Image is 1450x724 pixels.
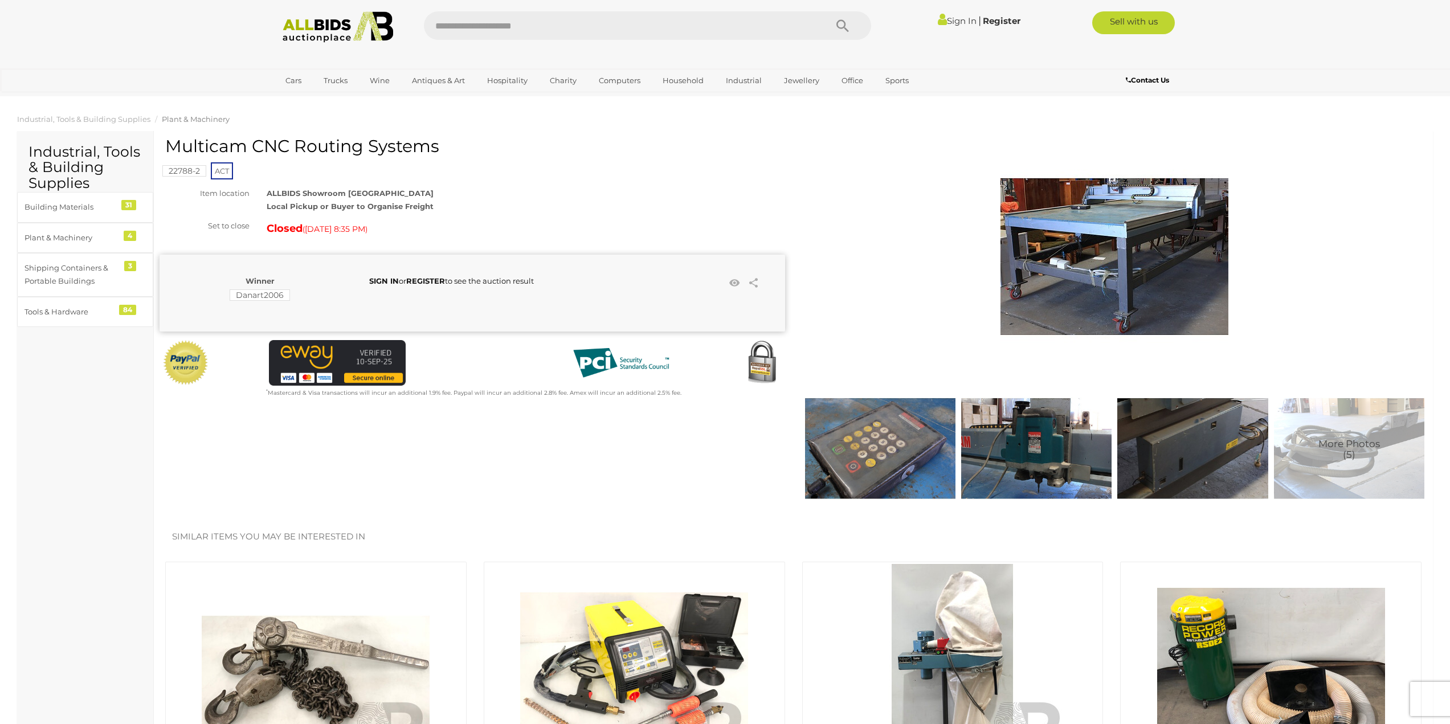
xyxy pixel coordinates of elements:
img: eWAY Payment Gateway [269,340,406,386]
small: Mastercard & Visa transactions will incur an additional 1.9% fee. Paypal will incur an additional... [266,389,681,396]
mark: Danart2006 [230,289,290,301]
img: Multicam CNC Routing Systems [961,373,1112,523]
b: Contact Us [1126,76,1169,84]
a: REGISTER [406,276,445,285]
span: More Photos (5) [1318,439,1380,460]
div: Shipping Containers & Portable Buildings [24,261,119,288]
a: Building Materials 31 [17,192,153,222]
span: ( ) [303,224,367,234]
a: Charity [542,71,584,90]
a: Cars [278,71,309,90]
img: Official PayPal Seal [162,340,209,386]
mark: 22788-2 [162,165,206,177]
a: Plant & Machinery [162,114,230,124]
button: Search [814,11,871,40]
a: Shipping Containers & Portable Buildings 3 [17,253,153,297]
img: Multicam CNC Routing Systems [1274,373,1424,523]
a: Wine [362,71,397,90]
div: Plant & Machinery [24,231,119,244]
strong: Local Pickup or Buyer to Organise Freight [267,202,434,211]
a: Plant & Machinery 4 [17,223,153,253]
strong: Closed [267,222,303,235]
img: Multicam CNC Routing Systems [805,373,955,523]
a: Industrial, Tools & Building Supplies [17,114,150,124]
strong: ALLBIDS Showroom [GEOGRAPHIC_DATA] [267,189,434,198]
a: Sign In [938,15,977,26]
h2: Similar items you may be interested in [172,532,1415,542]
a: Sports [878,71,916,90]
a: Household [655,71,711,90]
a: Antiques & Art [405,71,472,90]
span: ACT [211,162,233,179]
div: Tools & Hardware [24,305,119,318]
a: Trucks [316,71,355,90]
div: Building Materials [24,201,119,214]
li: Watch this item [726,275,744,292]
img: Allbids.com.au [276,11,400,43]
h1: Multicam CNC Routing Systems [165,137,782,156]
a: More Photos(5) [1274,373,1424,523]
a: Sell with us [1092,11,1175,34]
a: [GEOGRAPHIC_DATA] [278,90,374,109]
div: 3 [124,261,136,271]
a: Computers [591,71,648,90]
span: [DATE] 8:35 PM [305,224,365,234]
img: PCI DSS compliant [564,340,678,386]
div: Item location [151,187,258,200]
b: Winner [246,276,275,285]
h2: Industrial, Tools & Building Supplies [28,144,142,191]
img: Multicam CNC Routing Systems [1117,373,1268,523]
span: | [978,14,981,27]
img: Secured by Rapid SSL [739,340,785,386]
a: Jewellery [777,71,827,90]
a: Contact Us [1126,74,1172,87]
a: Tools & Hardware 84 [17,297,153,327]
a: Register [983,15,1020,26]
img: Multicam CNC Routing Systems [1000,142,1228,370]
div: 4 [124,231,136,241]
span: or to see the auction result [369,276,534,285]
a: Hospitality [480,71,535,90]
div: 31 [121,200,136,210]
div: Set to close [151,219,258,232]
a: Industrial [718,71,769,90]
div: 84 [119,305,136,315]
a: Office [834,71,871,90]
a: SIGN IN [369,276,399,285]
a: 22788-2 [162,166,206,175]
